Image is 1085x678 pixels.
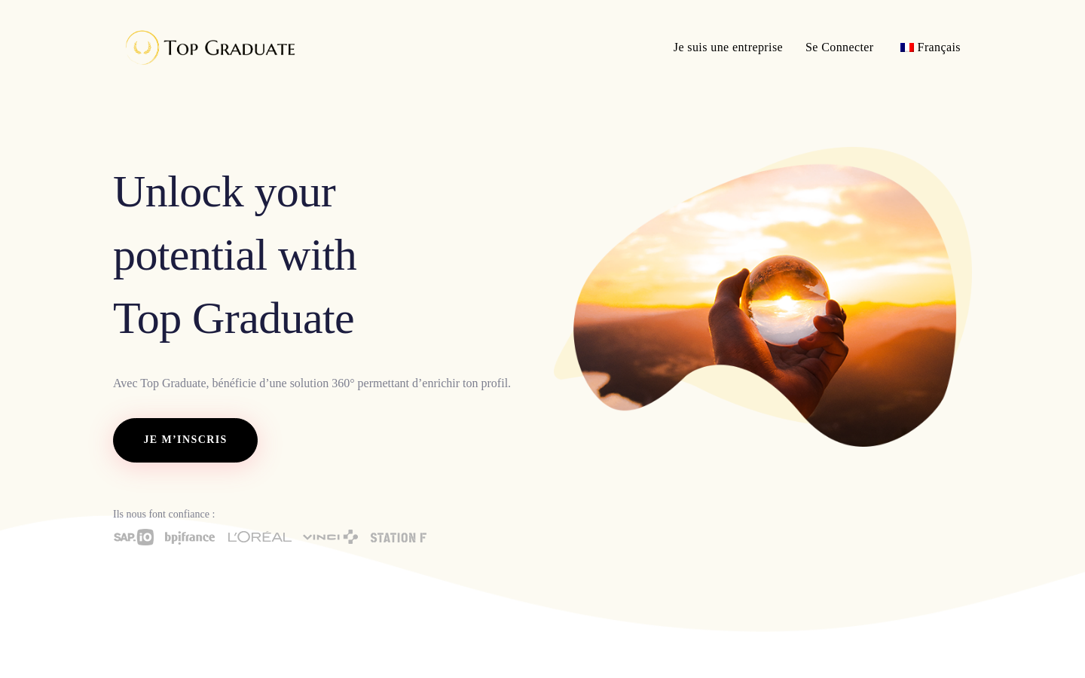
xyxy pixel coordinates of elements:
span: Je suis une entreprise [674,41,783,53]
span: Français [918,41,961,53]
img: Top Graduate [113,23,301,72]
span: Unlock your potential with Top Graduate [113,160,356,350]
img: Français [900,43,914,52]
span: Se Connecter [805,41,874,53]
p: Ils nous font confiance : [113,505,531,524]
p: Avec Top Graduate, bénéficie d’une solution 360° permettant d’enrichir ton profil. [113,372,531,395]
span: Je m’inscris [143,430,227,450]
a: Je m’inscris [113,418,258,463]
